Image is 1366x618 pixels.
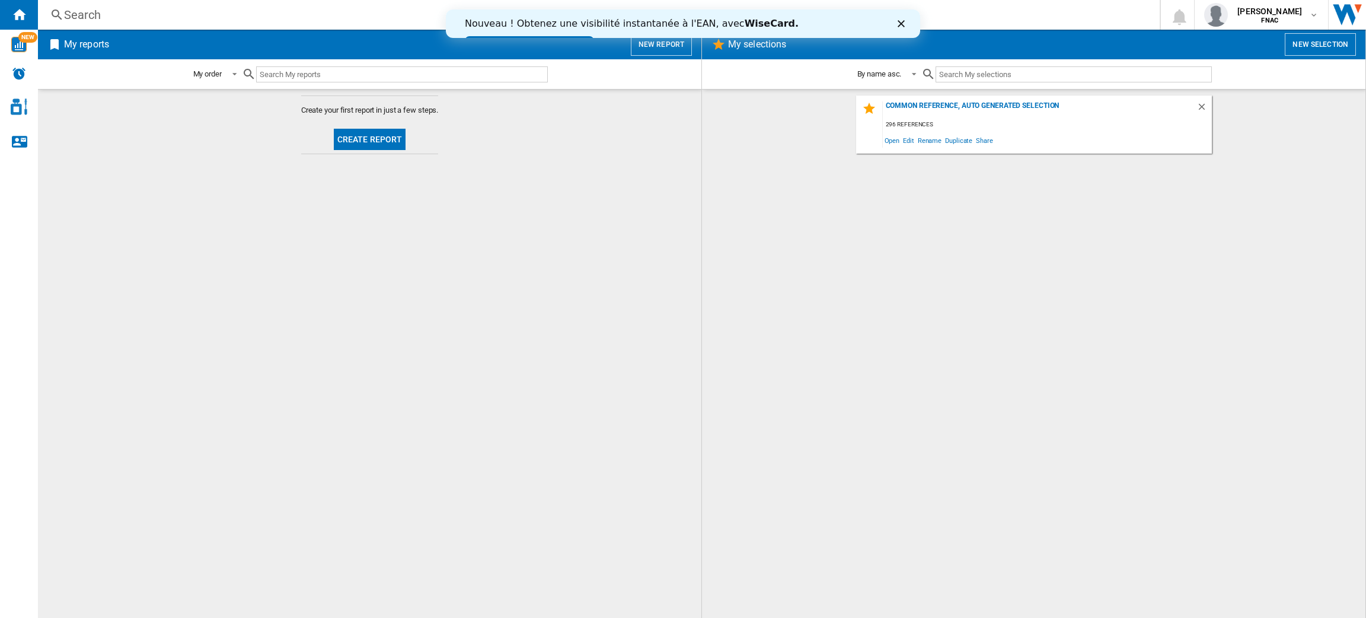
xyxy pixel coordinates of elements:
[936,66,1211,82] input: Search My selections
[1196,101,1212,117] div: Delete
[1237,5,1302,17] span: [PERSON_NAME]
[1204,3,1228,27] img: profile.jpg
[883,117,1212,132] div: 296 references
[256,66,548,82] input: Search My reports
[857,69,902,78] div: By name asc.
[18,32,37,43] span: NEW
[974,132,995,148] span: Share
[452,11,464,18] div: Close
[943,132,974,148] span: Duplicate
[12,66,26,81] img: alerts-logo.svg
[62,33,111,56] h2: My reports
[334,129,406,150] button: Create report
[64,7,1129,23] div: Search
[883,101,1196,117] div: Common reference, auto generated selection
[726,33,789,56] h2: My selections
[916,132,943,148] span: Rename
[11,37,27,52] img: wise-card.svg
[193,69,222,78] div: My order
[1285,33,1356,56] button: New selection
[301,105,439,116] span: Create your first report in just a few steps.
[883,132,902,148] span: Open
[19,27,148,41] a: Essayez dès maintenant !
[1261,17,1278,24] b: FNAC
[11,98,27,115] img: cosmetic-logo.svg
[446,9,920,38] iframe: Intercom live chat banner
[901,132,916,148] span: Edit
[631,33,692,56] button: New report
